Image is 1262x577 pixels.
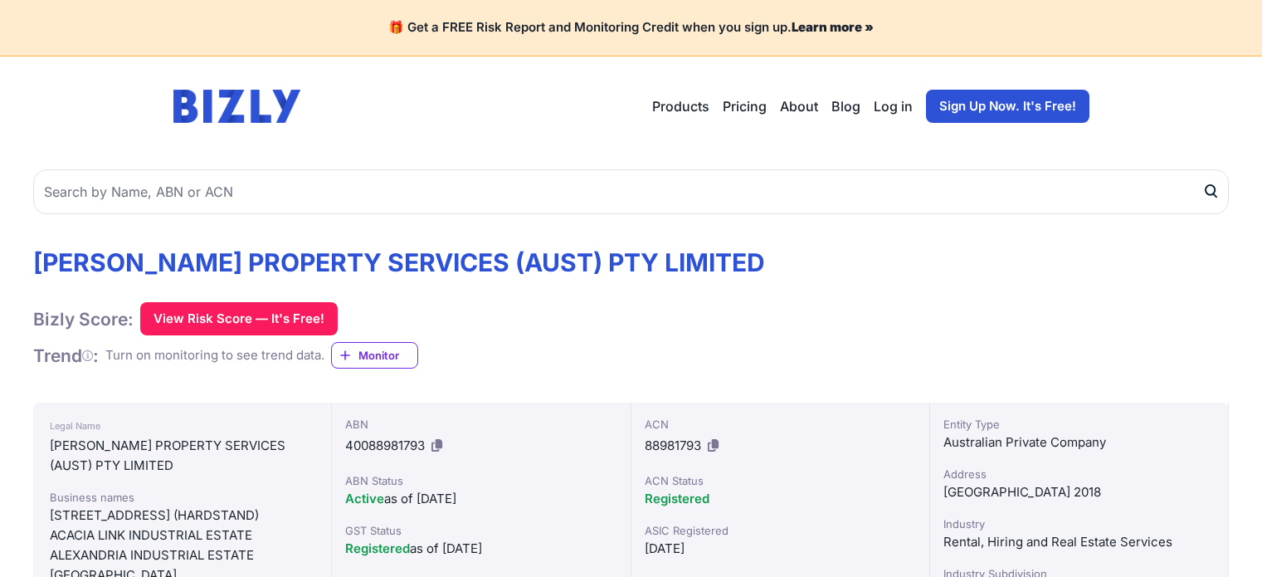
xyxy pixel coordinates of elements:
[345,489,616,509] div: as of [DATE]
[33,169,1229,214] input: Search by Name, ABN or ACN
[345,540,410,556] span: Registered
[50,545,314,565] div: ALEXANDRIA INDUSTRIAL ESTATE
[345,416,616,433] div: ABN
[943,482,1215,502] div: [GEOGRAPHIC_DATA] 2018
[345,522,616,539] div: GST Status
[345,539,616,559] div: as of [DATE]
[792,19,874,35] a: Learn more »
[345,472,616,489] div: ABN Status
[645,491,709,506] span: Registered
[50,436,314,476] div: [PERSON_NAME] PROPERTY SERVICES (AUST) PTY LIMITED
[50,489,314,506] div: Business names
[645,472,916,489] div: ACN Status
[33,308,134,330] h1: Bizly Score:
[20,20,1242,36] h4: 🎁 Get a FREE Risk Report and Monitoring Credit when you sign up.
[943,516,1215,532] div: Industry
[780,96,818,116] a: About
[943,532,1215,552] div: Rental, Hiring and Real Estate Services
[140,302,338,335] button: View Risk Score — It's Free!
[33,247,765,277] h1: [PERSON_NAME] PROPERTY SERVICES (AUST) PTY LIMITED
[645,539,916,559] div: [DATE]
[50,506,314,526] div: [STREET_ADDRESS] (HARDSTAND)
[645,416,916,433] div: ACN
[331,342,418,369] a: Monitor
[943,416,1215,433] div: Entity Type
[723,96,767,116] a: Pricing
[33,345,99,367] h1: Trend :
[943,433,1215,452] div: Australian Private Company
[105,346,324,365] div: Turn on monitoring to see trend data.
[50,526,314,545] div: ACACIA LINK INDUSTRIAL ESTATE
[345,491,384,506] span: Active
[645,438,701,453] span: 88981793
[345,438,425,453] span: 40088981793
[943,466,1215,482] div: Address
[874,96,913,116] a: Log in
[831,96,860,116] a: Blog
[358,347,417,364] span: Monitor
[926,90,1089,123] a: Sign Up Now. It's Free!
[652,96,709,116] button: Products
[50,416,314,436] div: Legal Name
[645,522,916,539] div: ASIC Registered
